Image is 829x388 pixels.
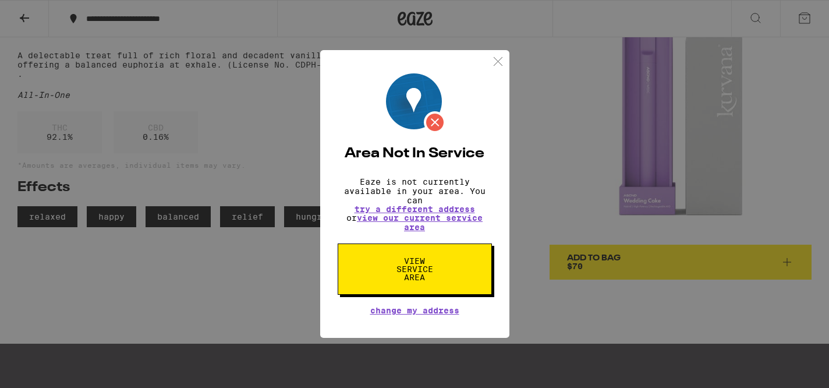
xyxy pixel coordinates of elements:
button: try a different address [355,205,475,213]
h2: Area Not In Service [338,147,492,161]
a: View Service Area [338,256,492,266]
img: Location [386,73,446,133]
span: Hi. Need any help? [7,8,84,17]
button: Change My Address [370,306,459,315]
img: close.svg [491,54,505,69]
p: Eaze is not currently available in your area. You can or [338,177,492,232]
a: view our current service area [357,213,483,232]
span: View Service Area [385,257,445,281]
button: View Service Area [338,244,492,295]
